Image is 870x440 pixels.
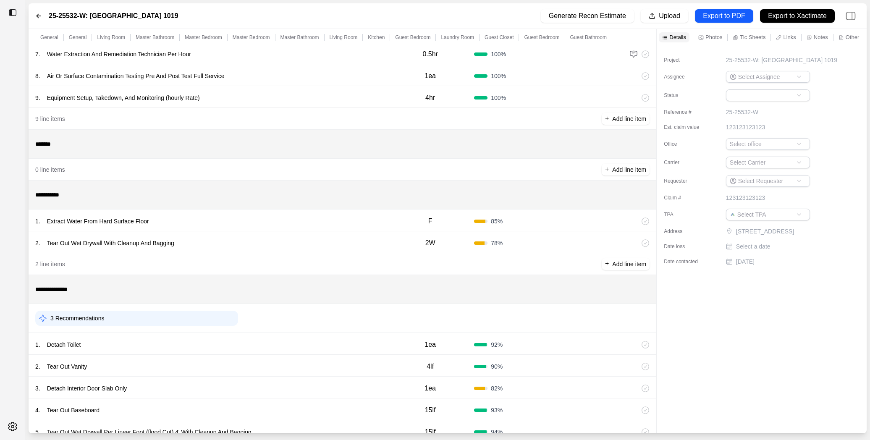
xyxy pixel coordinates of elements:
p: Export to Xactimate [768,11,827,21]
span: 100 % [491,72,506,80]
span: 78 % [491,239,503,247]
label: Carrier [664,159,706,166]
img: toggle sidebar [8,8,17,17]
p: F [428,216,432,226]
p: 123123123123 [726,123,765,131]
span: 93 % [491,406,503,414]
p: Laundry Room [441,34,474,41]
p: 3 Recommendations [50,314,104,322]
p: Tear Out Baseboard [44,404,103,416]
img: right-panel.svg [841,7,860,25]
p: Other [846,34,860,41]
p: Water Extraction And Remediation Technician Per Hour [44,48,194,60]
button: Upload [641,9,688,23]
p: 9 . [35,94,40,102]
p: Photos [705,34,722,41]
p: Select a date [736,242,770,251]
p: Living Room [97,34,125,41]
p: Detach Interior Door Slab Only [44,382,131,394]
label: Office [664,141,706,147]
p: 4lf [427,361,434,372]
p: 9 line items [35,115,65,123]
img: comment [629,50,638,58]
p: 1ea [425,71,436,81]
button: Export to PDF [695,9,753,23]
span: 90 % [491,362,503,371]
label: TPA [664,211,706,218]
p: Tear Out Wet Drywall Per Linear Foot (flood Cut) 4' With Cleanup And Bagging [44,426,255,438]
p: 25-25532-W: [GEOGRAPHIC_DATA] 1019 [726,56,837,64]
p: Details [669,34,686,41]
p: Export to PDF [703,11,745,21]
p: Add line item [612,165,646,174]
p: Upload [659,11,680,21]
p: 0 line items [35,165,65,174]
p: Kitchen [368,34,385,41]
p: Guest Bathroom [570,34,607,41]
p: Master Bathroom [280,34,319,41]
p: Master Bedroom [185,34,222,41]
label: Date contacted [664,258,706,265]
label: Requester [664,178,706,184]
p: 2 . [35,362,40,371]
p: 4hr [425,93,435,103]
p: Master Bathroom [136,34,174,41]
button: +Add line item [602,113,650,125]
span: 82 % [491,384,503,393]
span: 100 % [491,50,506,58]
p: + [605,165,609,174]
label: Status [664,92,706,99]
p: + [605,259,609,269]
p: [STREET_ADDRESS] [736,227,812,236]
p: 2 line items [35,260,65,268]
p: Guest Closet [485,34,514,41]
button: +Add line item [602,258,650,270]
p: Extract Water From Hard Surface Floor [44,215,152,227]
p: 2W [425,238,435,248]
span: 92 % [491,340,503,349]
p: General [40,34,58,41]
p: 2 . [35,239,40,247]
label: 25-25532-W: [GEOGRAPHIC_DATA] 1019 [49,11,178,21]
p: 3 . [35,384,40,393]
p: 25-25532-W [726,108,758,116]
label: Address [664,228,706,235]
label: Project [664,57,706,63]
p: General [69,34,87,41]
p: Guest Bedroom [395,34,430,41]
label: Reference # [664,109,706,115]
p: [DATE] [736,257,755,266]
button: Generate Recon Estimate [541,9,634,23]
p: Living Room [330,34,358,41]
p: Tear Out Wet Drywall With Cleanup And Bagging [44,237,178,249]
p: Guest Bedroom [524,34,559,41]
p: 15lf [425,427,436,437]
span: 85 % [491,217,503,225]
p: + [605,114,609,123]
p: 15lf [425,405,436,415]
label: Date loss [664,243,706,250]
label: Assignee [664,73,706,80]
p: 1 . [35,340,40,349]
button: +Add line item [602,164,650,175]
p: Air Or Surface Contamination Testing Pre And Post Test Full Service [44,70,228,82]
p: 8 . [35,72,40,80]
span: 94 % [491,428,503,436]
p: 1ea [425,340,436,350]
p: Detach Toilet [44,339,84,351]
p: 0.5hr [422,49,438,59]
p: Master Bedroom [233,34,270,41]
p: Add line item [612,115,646,123]
button: Export to Xactimate [760,9,835,23]
p: Generate Recon Estimate [549,11,626,21]
p: Tear Out Vanity [44,361,90,372]
p: 5 . [35,428,40,436]
label: Claim # [664,194,706,201]
p: Add line item [612,260,646,268]
p: Links [783,34,796,41]
p: Notes [814,34,828,41]
p: 4 . [35,406,40,414]
p: 1ea [425,383,436,393]
p: Equipment Setup, Takedown, And Monitoring (hourly Rate) [44,92,203,104]
p: 123123123123 [726,194,765,202]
